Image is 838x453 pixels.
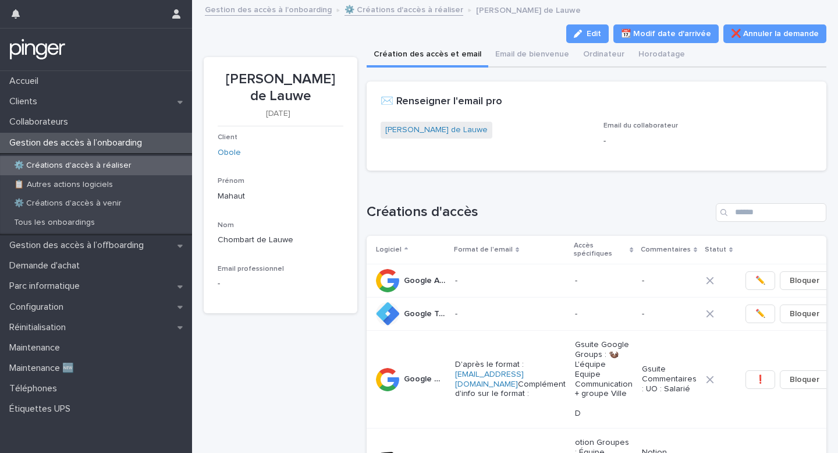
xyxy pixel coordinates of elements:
p: - [642,309,697,319]
p: - [575,276,633,286]
p: Maintenance [5,342,69,353]
p: Clients [5,96,47,107]
span: ✏️ [755,308,765,320]
p: Format de l'email [454,243,513,256]
p: [DATE] [218,109,339,119]
button: Bloquer [780,370,829,389]
button: Bloquer [780,305,829,323]
a: Gestion des accès à l’onboarding [205,2,332,16]
h2: ✉️ Renseigner l'email pro [381,95,502,108]
a: ⚙️ Créations d'accès à réaliser [345,2,463,16]
p: Maintenance 🆕 [5,363,83,374]
span: Bloquer [790,374,819,385]
button: Horodatage [631,43,692,68]
p: - [455,309,566,319]
p: - [575,309,633,319]
p: Accès spécifiques [574,239,627,261]
p: Tous les onboardings [5,218,104,228]
p: Gestion des accès à l’onboarding [5,137,151,148]
p: Google Workspace [404,372,448,384]
button: ✏️ [745,305,775,323]
p: ⚙️ Créations d'accès à réaliser [5,161,141,171]
p: Google Tag Manager [404,307,448,319]
p: Google Analytics [404,274,448,286]
span: Edit [587,30,601,38]
p: Réinitialisation [5,322,75,333]
button: Bloquer [780,271,829,290]
p: Commentaires [641,243,691,256]
button: 📆 Modif date d'arrivée [613,24,719,43]
a: [PERSON_NAME] de Lauwe [385,124,488,136]
p: D'après le format : Complément d'info sur le format : [455,360,566,399]
button: ✏️ [745,271,775,290]
span: Bloquer [790,308,819,320]
p: Gestion des accès à l’offboarding [5,240,153,251]
p: Parc informatique [5,281,89,292]
p: Chombart de Lauwe [218,234,343,246]
a: Obole [218,147,241,159]
span: Client [218,134,237,141]
button: Edit [566,24,609,43]
p: Accueil [5,76,48,87]
p: Étiquettes UPS [5,404,80,415]
p: - [218,278,220,290]
p: Configuration [5,302,73,313]
span: Nom [218,222,234,229]
p: Gsuite Google Groups : 🦦L'équipe Equipe Communication + groupe Ville D [575,340,633,418]
p: - [455,276,566,286]
p: ⚙️ Créations d'accès à venir [5,199,131,208]
p: [PERSON_NAME] de Lauwe [476,3,581,16]
p: Téléphones [5,383,66,394]
img: mTgBEunGTSyRkCgitkcU [9,38,66,61]
span: ❌ Annuler la demande [731,28,819,40]
button: Email de bienvenue [488,43,576,68]
h1: Créations d'accès [367,204,712,221]
p: Logiciel [376,243,402,256]
p: 📋 Autres actions logiciels [5,180,122,190]
button: Ordinateur [576,43,631,68]
p: Mahaut [218,190,343,203]
span: Bloquer [790,275,819,286]
input: Search [716,203,826,222]
p: Demande d'achat [5,260,89,271]
span: 📆 Modif date d'arrivée [621,28,711,40]
p: Statut [705,243,726,256]
span: ✏️ [755,275,765,286]
p: Gsuite Commentaires : UO : Salarié [642,364,697,394]
p: [PERSON_NAME] de Lauwe [218,71,343,105]
a: [EMAIL_ADDRESS][DOMAIN_NAME] [455,370,524,388]
button: ❌ Annuler la demande [723,24,826,43]
span: Email professionnel [218,266,284,272]
span: ❗ [755,374,765,385]
p: Collaborateurs [5,116,77,128]
span: Email du collaborateur [603,122,678,129]
button: ❗ [745,370,775,389]
p: - [642,276,697,286]
p: - [603,135,812,147]
span: Prénom [218,178,244,185]
button: Création des accès et email [367,43,488,68]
